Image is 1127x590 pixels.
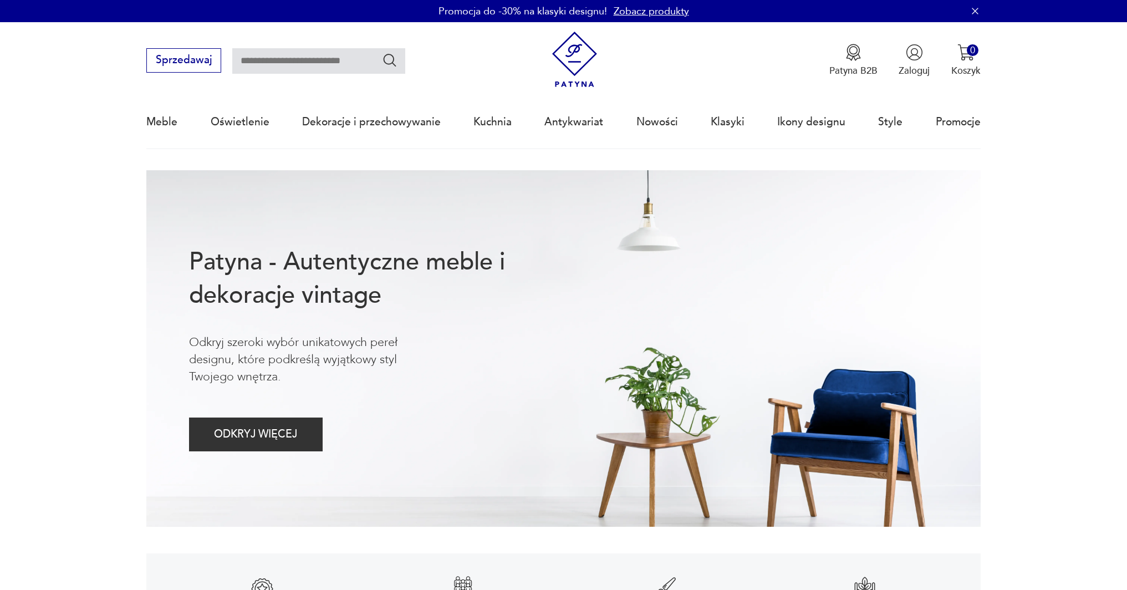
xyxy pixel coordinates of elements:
button: ODKRYJ WIĘCEJ [189,418,323,451]
img: Ikonka użytkownika [906,44,923,61]
a: Zobacz produkty [614,4,689,18]
button: Sprzedawaj [146,48,221,73]
a: Style [878,96,902,147]
a: Meble [146,96,177,147]
h1: Patyna - Autentyczne meble i dekoracje vintage [189,246,548,312]
a: Oświetlenie [211,96,269,147]
img: Ikona medalu [845,44,862,61]
button: Patyna B2B [829,44,878,77]
button: Szukaj [382,52,398,68]
div: 0 [967,44,978,56]
p: Promocja do -30% na klasyki designu! [438,4,607,18]
p: Zaloguj [899,64,930,77]
p: Patyna B2B [829,64,878,77]
p: Koszyk [951,64,981,77]
p: Odkryj szeroki wybór unikatowych pereł designu, które podkreślą wyjątkowy styl Twojego wnętrza. [189,334,442,386]
a: Dekoracje i przechowywanie [302,96,441,147]
a: Klasyki [711,96,744,147]
a: Sprzedawaj [146,57,221,65]
img: Ikona koszyka [957,44,975,61]
button: Zaloguj [899,44,930,77]
a: Kuchnia [473,96,512,147]
a: ODKRYJ WIĘCEJ [189,431,323,440]
a: Promocje [936,96,981,147]
a: Nowości [636,96,678,147]
a: Antykwariat [544,96,603,147]
button: 0Koszyk [951,44,981,77]
a: Ikony designu [777,96,845,147]
img: Patyna - sklep z meblami i dekoracjami vintage [547,32,603,88]
a: Ikona medaluPatyna B2B [829,44,878,77]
